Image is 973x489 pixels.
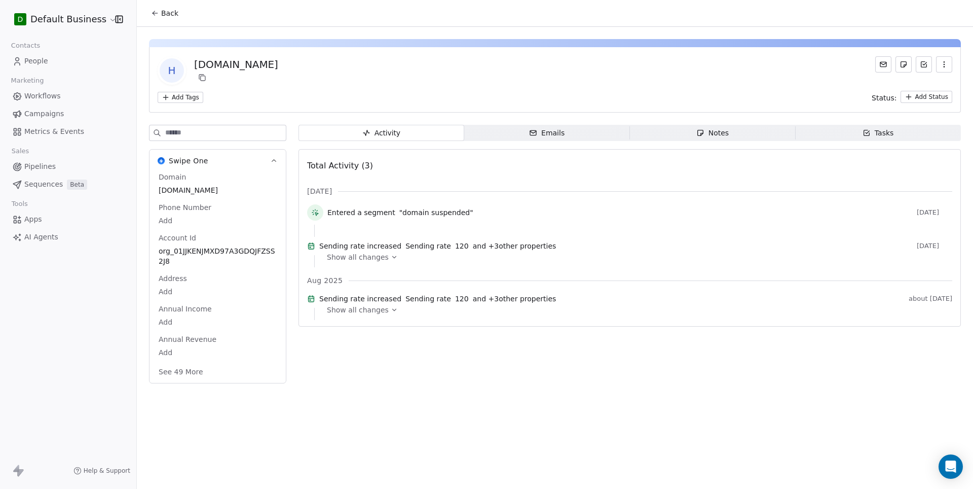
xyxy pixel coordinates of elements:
span: Sequences [24,179,63,190]
span: Metrics & Events [24,126,84,137]
span: [DATE] [307,186,332,196]
div: Swipe OneSwipe One [149,172,286,383]
span: h [160,58,184,83]
span: Account Id [157,233,198,243]
a: Campaigns [8,106,128,122]
div: Tasks [863,128,894,138]
span: People [24,56,48,66]
div: [DOMAIN_NAME] [194,57,278,72]
span: Entered a segment [327,207,395,218]
span: Sending rate increased [319,294,401,304]
button: Add Status [901,91,952,103]
span: Domain [157,172,188,182]
span: and + 3 other properties [473,241,556,251]
span: [DATE] [917,208,952,217]
span: org_01JJKENJMXD97A3GDQJFZSS2J8 [159,246,277,266]
span: and + 3 other properties [473,294,556,304]
a: Show all changes [327,305,945,315]
span: Campaigns [24,109,64,119]
span: 120 [455,241,469,251]
span: about [DATE] [909,295,952,303]
button: Swipe OneSwipe One [149,150,286,172]
span: D [18,14,23,24]
div: Open Intercom Messenger [939,455,963,479]
span: Sending rate [405,294,451,304]
span: AI Agents [24,232,58,242]
span: Status: [872,93,896,103]
button: Back [145,4,184,22]
span: Marketing [7,73,48,88]
span: Address [157,273,189,284]
span: Sending rate increased [319,241,401,251]
span: Workflows [24,91,61,101]
span: Apps [24,214,42,225]
span: [DOMAIN_NAME] [159,185,277,195]
span: Add [159,347,277,358]
a: Show all changes [327,252,945,262]
span: Phone Number [157,202,213,213]
span: Pipelines [24,161,56,172]
div: Notes [696,128,729,138]
a: Metrics & Events [8,123,128,140]
span: Beta [67,180,87,190]
span: 120 [455,294,469,304]
span: Default Business [30,13,106,26]
span: Sending rate [405,241,451,251]
button: Add Tags [158,92,203,103]
span: "domain suspended" [399,207,473,218]
span: [DATE] [917,242,952,250]
span: Help & Support [84,467,130,475]
span: Add [159,317,277,327]
span: Total Activity (3) [307,161,373,170]
span: Annual Income [157,304,214,314]
span: Tools [7,196,32,212]
span: Aug 2025 [307,275,343,286]
a: People [8,53,128,69]
span: Back [161,8,178,18]
span: Show all changes [327,252,389,262]
button: See 49 More [153,363,209,381]
a: SequencesBeta [8,176,128,193]
span: Add [159,287,277,297]
button: DDefault Business [12,11,108,28]
span: Add [159,216,277,226]
span: Annual Revenue [157,334,218,344]
a: Help & Support [73,467,130,475]
a: Pipelines [8,158,128,175]
img: Swipe One [158,157,165,164]
span: Sales [7,144,33,159]
span: Contacts [7,38,45,53]
span: Show all changes [327,305,389,315]
a: AI Agents [8,229,128,246]
div: Emails [529,128,565,138]
span: Swipe One [169,156,208,166]
a: Workflows [8,88,128,104]
a: Apps [8,211,128,228]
